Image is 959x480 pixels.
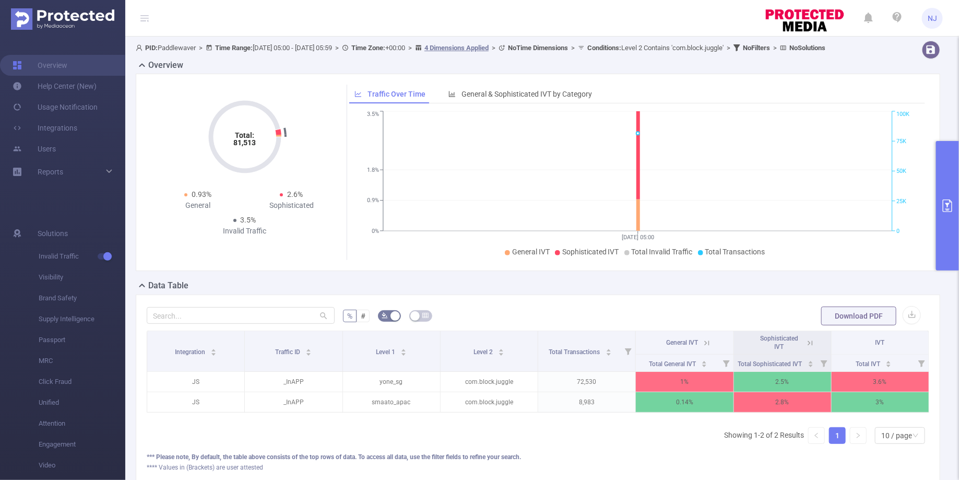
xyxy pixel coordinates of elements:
b: No Solutions [789,44,825,52]
span: 3.5% [241,216,256,224]
span: Reports [38,168,63,176]
i: Filter menu [719,355,733,371]
span: > [568,44,578,52]
span: Integration [175,348,207,356]
p: 3% [832,392,929,412]
p: 8,983 [538,392,635,412]
i: icon: caret-up [808,359,813,362]
b: No Filters [743,44,770,52]
span: Attention [39,413,125,434]
span: Total Sophisticated IVT [738,360,804,368]
i: Filter menu [816,355,831,371]
span: Engagement [39,434,125,455]
div: Sort [701,359,707,366]
div: Sort [808,359,814,366]
li: 1 [829,427,846,444]
span: Invalid Traffic [39,246,125,267]
tspan: 0% [372,228,379,235]
span: Sophisticated IVT [760,335,798,350]
h2: Overview [148,59,183,72]
p: 72,530 [538,372,635,392]
i: icon: caret-down [499,352,504,355]
li: Previous Page [808,427,825,444]
a: Usage Notification [13,97,98,118]
p: com.block.juggle [441,392,538,412]
i: icon: caret-up [606,347,611,350]
i: icon: caret-down [808,363,813,366]
i: icon: caret-up [885,359,891,362]
p: 3.6% [832,372,929,392]
span: Video [39,455,125,476]
p: JS [147,372,244,392]
i: icon: caret-up [701,359,707,362]
span: Brand Safety [39,288,125,309]
span: Visibility [39,267,125,288]
p: _InAPP [245,372,342,392]
div: 10 / page [881,428,912,443]
i: icon: left [813,432,820,439]
i: icon: caret-up [211,347,217,350]
div: Sort [606,347,612,354]
i: icon: caret-up [401,347,407,350]
p: smaato_apac [343,392,440,412]
span: General IVT [667,339,698,346]
span: > [405,44,415,52]
div: Sort [498,347,504,354]
b: Time Range: [215,44,253,52]
li: Next Page [850,427,867,444]
span: Level 1 [376,348,397,356]
i: icon: table [422,312,429,319]
i: icon: caret-down [306,352,312,355]
tspan: [DATE] 05:00 [622,234,654,241]
a: Users [13,138,56,159]
i: icon: caret-down [885,363,891,366]
span: 0.93% [192,190,211,198]
span: Traffic Over Time [368,90,425,98]
p: yone_sg [343,372,440,392]
span: General IVT [512,248,550,256]
tspan: 75K [896,138,906,145]
i: Filter menu [621,331,635,371]
i: icon: caret-down [606,352,611,355]
span: Total Transactions [705,248,765,256]
span: % [347,312,352,320]
i: icon: caret-down [211,352,217,355]
i: icon: down [913,432,919,440]
span: NJ [928,8,937,29]
div: Sort [210,347,217,354]
p: _InAPP [245,392,342,412]
span: Total General IVT [649,360,697,368]
i: icon: caret-down [701,363,707,366]
li: Showing 1-2 of 2 Results [724,427,804,444]
b: No Time Dimensions [508,44,568,52]
tspan: 0 [896,228,899,235]
span: Total Transactions [549,348,602,356]
span: MRC [39,350,125,371]
img: Protected Media [11,8,114,30]
span: > [332,44,342,52]
b: PID: [145,44,158,52]
a: Help Center (New) [13,76,97,97]
div: General [151,200,245,211]
b: Time Zone: [351,44,385,52]
span: > [196,44,206,52]
input: Search... [147,307,335,324]
span: Total Invalid Traffic [632,248,693,256]
span: Traffic ID [275,348,302,356]
p: com.block.juggle [441,372,538,392]
p: 0.14% [636,392,733,412]
a: 1 [830,428,845,443]
span: General & Sophisticated IVT by Category [461,90,592,98]
span: Total IVT [856,360,882,368]
div: *** Please note, By default, the table above consists of the top rows of data. To access all data... [147,452,929,462]
i: icon: bar-chart [448,90,456,98]
i: icon: line-chart [354,90,362,98]
p: 2.5% [734,372,831,392]
div: Sort [305,347,312,354]
span: Level 2 [473,348,494,356]
span: Level 2 Contains 'com.block.juggle' [587,44,724,52]
i: icon: caret-up [306,347,312,350]
tspan: 50K [896,168,906,175]
span: Unified [39,392,125,413]
span: Supply Intelligence [39,309,125,330]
